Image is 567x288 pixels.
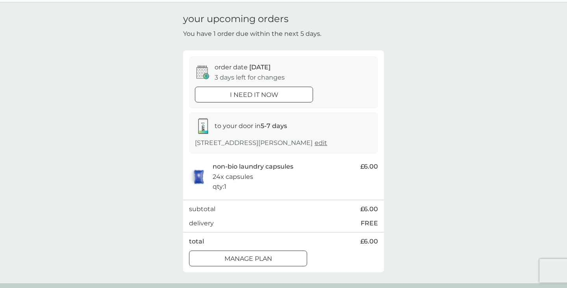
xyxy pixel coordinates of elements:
strong: 5-7 days [261,122,287,130]
p: qty : 1 [213,182,226,192]
a: edit [315,139,327,147]
span: to your door in [215,122,287,130]
p: order date [215,62,271,72]
p: i need it now [230,90,278,100]
p: [STREET_ADDRESS][PERSON_NAME] [195,138,327,148]
p: delivery [189,218,214,229]
span: [DATE] [249,63,271,71]
h1: your upcoming orders [183,13,289,25]
span: £6.00 [360,236,378,247]
p: You have 1 order due within the next 5 days. [183,29,321,39]
button: i need it now [195,87,313,102]
p: non-bio laundry capsules [213,162,293,172]
button: Manage plan [189,251,307,266]
span: £6.00 [360,204,378,214]
p: 24x capsules [213,172,253,182]
p: Manage plan [224,254,272,264]
p: 3 days left for changes [215,72,285,83]
p: FREE [361,218,378,229]
p: subtotal [189,204,215,214]
p: total [189,236,204,247]
span: £6.00 [360,162,378,172]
